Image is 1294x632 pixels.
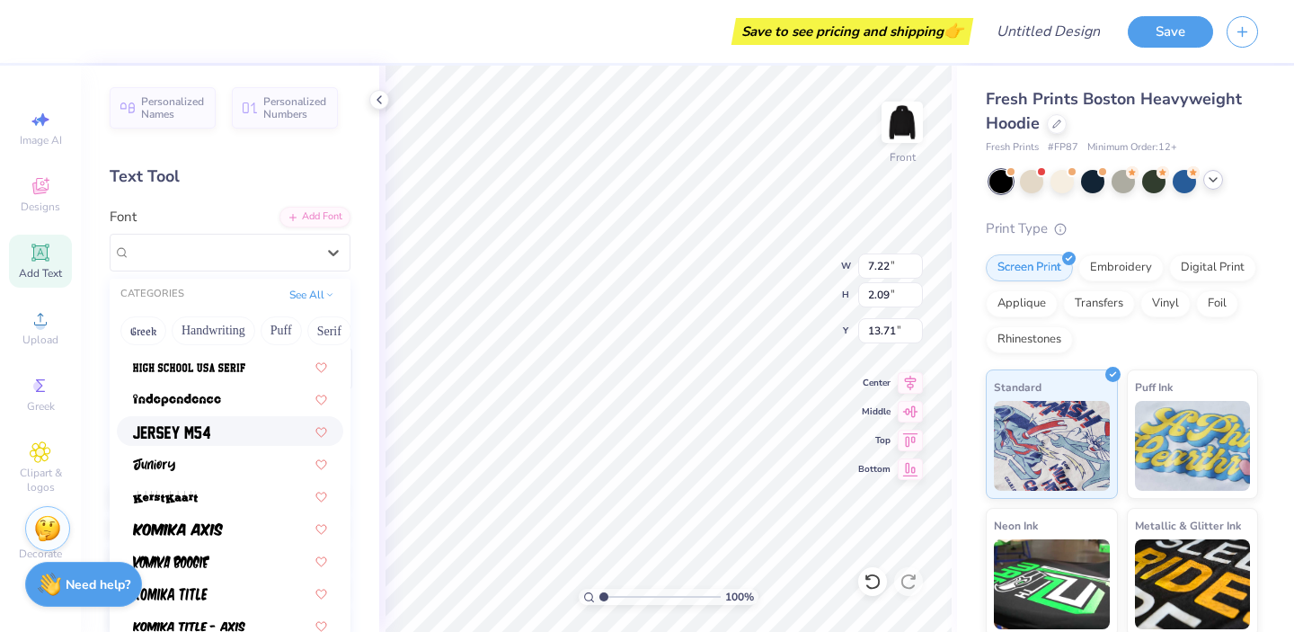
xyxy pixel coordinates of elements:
[982,13,1114,49] input: Untitled Design
[858,405,891,418] span: Middle
[307,316,351,345] button: Serif
[1196,290,1238,317] div: Foil
[1169,254,1256,281] div: Digital Print
[1128,16,1213,48] button: Save
[986,140,1039,156] span: Fresh Prints
[21,200,60,214] span: Designs
[261,316,302,345] button: Puff
[884,104,920,140] img: Front
[1087,140,1177,156] span: Minimum Order: 12 +
[284,286,340,304] button: See All
[1135,516,1241,535] span: Metallic & Glitter Ink
[994,378,1041,396] span: Standard
[27,399,55,414] span: Greek
[1140,290,1191,317] div: Vinyl
[279,207,350,227] div: Add Font
[986,326,1073,353] div: Rhinestones
[1063,290,1135,317] div: Transfers
[986,88,1242,134] span: Fresh Prints Boston Heavyweight Hoodie
[986,254,1073,281] div: Screen Print
[19,547,62,561] span: Decorate
[133,426,210,439] img: Jersey M54
[9,466,72,494] span: Clipart & logos
[20,133,62,147] span: Image AI
[110,165,350,189] div: Text Tool
[890,149,916,165] div: Front
[133,491,198,503] img: KerstKaart
[858,377,891,389] span: Center
[994,516,1038,535] span: Neon Ink
[986,218,1258,239] div: Print Type
[994,401,1110,491] img: Standard
[133,556,209,568] img: Komika Boogie
[19,266,62,280] span: Add Text
[133,523,223,536] img: Komika Axis
[22,333,58,347] span: Upload
[66,576,130,593] strong: Need help?
[725,589,754,605] span: 100 %
[120,287,184,302] div: CATEGORIES
[1048,140,1078,156] span: # FP87
[1078,254,1164,281] div: Embroidery
[944,20,963,41] span: 👉
[858,434,891,447] span: Top
[986,290,1058,317] div: Applique
[1135,401,1251,491] img: Puff Ink
[133,588,208,601] img: Komika Title
[133,458,175,471] img: Juniory
[858,463,891,476] span: Bottom
[736,18,969,45] div: Save to see pricing and shipping
[994,539,1110,629] img: Neon Ink
[263,95,327,120] span: Personalized Numbers
[133,361,245,374] img: High School USA Serif
[133,394,221,406] img: Independence
[141,95,205,120] span: Personalized Names
[1135,539,1251,629] img: Metallic & Glitter Ink
[120,316,166,345] button: Greek
[1135,378,1173,396] span: Puff Ink
[110,207,137,227] label: Font
[172,316,255,345] button: Handwriting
